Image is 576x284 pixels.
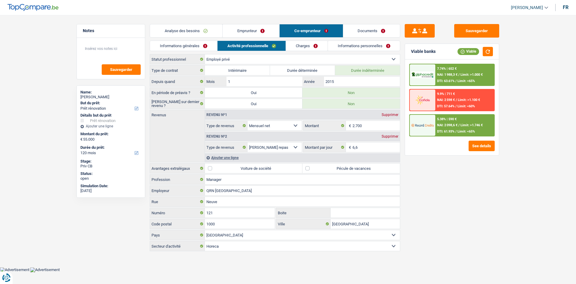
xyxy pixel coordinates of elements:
label: Durée déterminée [270,66,335,75]
label: Voiture de société [205,163,302,173]
span: / [458,73,460,77]
div: open [80,176,141,181]
div: Revenu nº1 [205,113,229,117]
div: Name: [80,90,141,95]
label: Montant du prêt: [80,132,140,136]
div: Revenu nº2 [205,135,229,138]
img: Cofidis [411,94,433,105]
span: NAI: 1 988,3 € [437,73,457,77]
label: Intérimaire [205,66,270,75]
span: € [346,142,352,152]
label: Montant par jour [303,142,346,152]
label: Oui [205,88,302,97]
label: Depuis quand [150,77,205,86]
span: Limit: >1.746 € [460,123,483,127]
div: fr [563,5,568,10]
div: Supprimer [380,113,400,117]
a: Activité professionnelle [217,41,286,51]
label: En période de préavis ? [150,88,205,97]
div: Stage: [80,159,141,164]
a: Co-emprunteur [280,24,343,37]
div: [DATE] [80,188,141,193]
label: Employeur [150,186,205,195]
span: Limit: <65% [457,130,475,133]
div: 5.38% | 590 € [437,117,457,121]
button: See details [469,141,495,151]
label: Type de revenus [205,121,247,130]
span: Limit: <60% [457,104,475,108]
span: DTI: 61.93% [437,130,454,133]
div: 9.9% | 711 € [437,92,455,96]
button: Sauvegarder [102,64,141,75]
label: But du prêt: [80,101,140,105]
label: Avantages extralégaux [150,163,205,173]
span: Limit: >1.000 € [460,73,483,77]
a: Analyse des besoins [150,24,222,37]
div: Priv CB [80,164,141,169]
div: Simulation Date: [80,184,141,188]
div: Status: [80,171,141,176]
span: € [346,121,352,130]
div: [PERSON_NAME] [80,95,141,99]
label: Statut professionnel [150,54,205,64]
label: Mois [205,77,226,86]
label: Rue [150,197,205,206]
span: / [455,79,457,83]
label: Non [302,99,400,108]
span: NAI: 2 098,6 € [437,123,457,127]
h5: Notes [83,28,139,33]
input: AAAA [324,77,400,86]
span: / [455,130,457,133]
label: Profession [150,175,205,184]
div: Détails but du prêt [80,113,141,118]
span: DTI: 57.64% [437,104,454,108]
a: Informations personnelles [328,41,400,51]
div: Ajouter une ligne [205,153,400,162]
a: [PERSON_NAME] [506,3,548,13]
label: Non [302,88,400,97]
label: Type de contrat [150,66,205,75]
label: Durée indéterminée [335,66,400,75]
img: AlphaCredit [411,72,433,78]
div: 7.74% | 652 € [437,67,457,71]
span: NAI: 2 598 € [437,98,455,102]
label: Pécule de vacances [302,163,400,173]
div: Ajouter une ligne [80,124,141,128]
label: [PERSON_NAME] sur dernier revenu ? [150,99,205,108]
span: / [456,98,457,102]
label: Boite [276,208,331,218]
span: Limit: <65% [457,79,475,83]
button: Sauvegarder [454,24,499,38]
span: Limit: >1.100 € [458,98,480,102]
img: TopCompare Logo [7,4,58,11]
label: Oui [205,99,302,108]
div: Viable [457,48,479,55]
label: Numéro [150,208,205,218]
span: / [458,123,460,127]
label: Type de revenus [205,142,247,152]
label: Pays [150,230,205,240]
label: Durée du prêt: [80,145,140,150]
span: DTI: 63.61% [437,79,454,83]
input: MM [226,77,302,86]
a: Emprunteur [223,24,279,37]
a: Documents [343,24,400,37]
img: Record Credits [411,120,433,131]
span: / [455,104,457,108]
label: Secteur d'activité [150,241,205,251]
label: Revenus [150,110,205,117]
img: Advertisement [30,267,60,272]
label: Ville [276,219,331,229]
label: Code postal [150,219,205,229]
a: Charges [286,41,328,51]
div: Viable banks [411,49,436,54]
label: Année [302,77,324,86]
label: Montant [303,121,346,130]
div: Supprimer [380,135,400,138]
span: € [80,137,82,142]
a: Informations générales [150,41,217,51]
span: Sauvegarder [110,68,132,72]
span: [PERSON_NAME] [511,5,543,10]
